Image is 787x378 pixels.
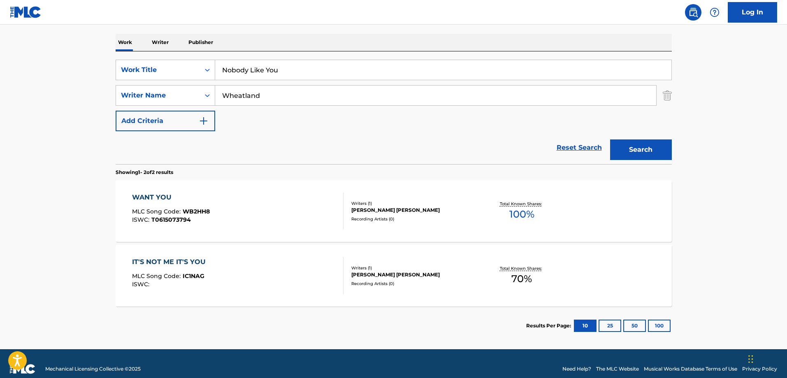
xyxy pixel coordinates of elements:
a: Privacy Policy [742,365,777,373]
img: search [688,7,698,17]
div: Writers ( 1 ) [351,200,476,206]
p: Work [116,34,135,51]
span: MLC Song Code : [132,208,183,215]
a: Public Search [685,4,701,21]
span: WB2HH8 [183,208,210,215]
span: ISWC : [132,281,151,288]
button: 50 [623,320,646,332]
div: [PERSON_NAME] [PERSON_NAME] [351,271,476,278]
a: The MLC Website [596,365,639,373]
span: 100 % [509,207,534,222]
button: 100 [648,320,671,332]
p: Showing 1 - 2 of 2 results [116,169,173,176]
div: Recording Artists ( 0 ) [351,216,476,222]
p: Writer [149,34,171,51]
div: [PERSON_NAME] [PERSON_NAME] [351,206,476,214]
span: 70 % [511,271,532,286]
p: Total Known Shares: [500,201,544,207]
span: IC1NAG [183,272,204,280]
img: logo [10,364,35,374]
a: Reset Search [553,139,606,157]
iframe: Chat Widget [746,339,787,378]
a: IT'S NOT ME IT'S YOUMLC Song Code:IC1NAGISWC:Writers (1)[PERSON_NAME] [PERSON_NAME]Recording Arti... [116,245,672,306]
a: Log In [728,2,777,23]
button: Search [610,139,672,160]
a: WANT YOUMLC Song Code:WB2HH8ISWC:T0615073794Writers (1)[PERSON_NAME] [PERSON_NAME]Recording Artis... [116,180,672,242]
div: Recording Artists ( 0 ) [351,281,476,287]
img: help [710,7,720,17]
span: MLC Song Code : [132,272,183,280]
div: Work Title [121,65,195,75]
div: Help [706,4,723,21]
p: Results Per Page: [526,322,573,329]
p: Publisher [186,34,216,51]
div: Writers ( 1 ) [351,265,476,271]
div: Drag [748,347,753,371]
button: 25 [599,320,621,332]
form: Search Form [116,60,672,164]
img: Delete Criterion [663,85,672,106]
button: 10 [574,320,597,332]
button: Add Criteria [116,111,215,131]
div: WANT YOU [132,192,210,202]
span: ISWC : [132,216,151,223]
a: Musical Works Database Terms of Use [644,365,737,373]
span: T0615073794 [151,216,191,223]
div: IT'S NOT ME IT'S YOU [132,257,210,267]
span: Mechanical Licensing Collective © 2025 [45,365,141,373]
img: 9d2ae6d4665cec9f34b9.svg [199,116,209,126]
img: MLC Logo [10,6,42,18]
div: Writer Name [121,90,195,100]
p: Total Known Shares: [500,265,544,271]
a: Need Help? [562,365,591,373]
